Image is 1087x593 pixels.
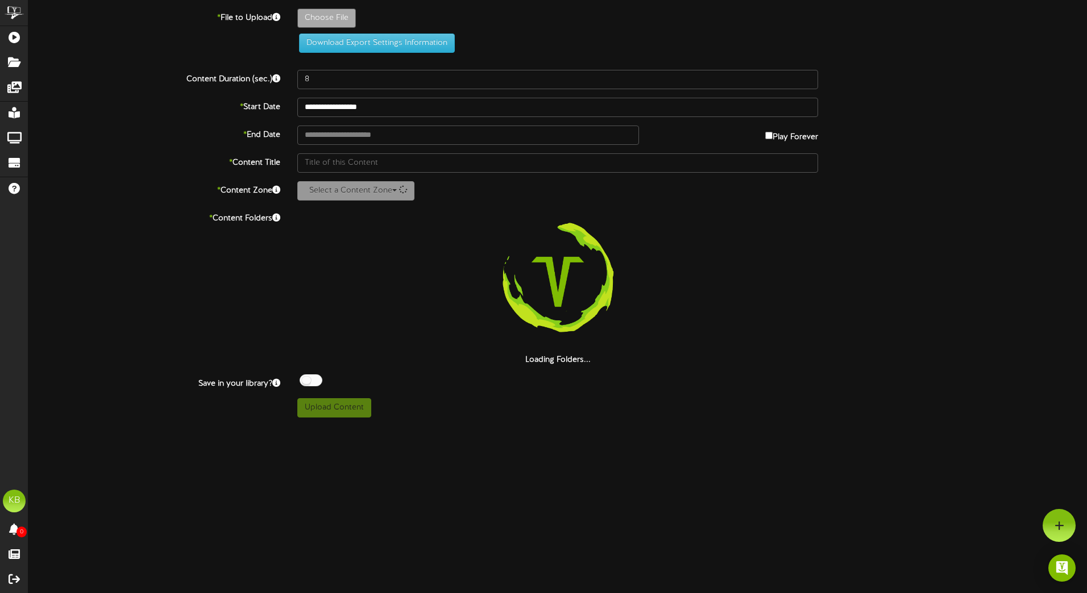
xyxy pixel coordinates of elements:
[297,398,371,417] button: Upload Content
[297,181,414,201] button: Select a Content Zone
[293,39,455,47] a: Download Export Settings Information
[297,153,818,173] input: Title of this Content
[20,209,289,224] label: Content Folders
[20,126,289,141] label: End Date
[20,181,289,197] label: Content Zone
[1048,554,1076,582] div: Open Intercom Messenger
[20,9,289,24] label: File to Upload
[525,356,591,364] strong: Loading Folders...
[765,126,818,143] label: Play Forever
[485,209,630,354] img: loading-spinner-3.png
[20,98,289,113] label: Start Date
[299,34,455,53] button: Download Export Settings Information
[16,527,27,537] span: 0
[20,70,289,85] label: Content Duration (sec.)
[3,490,26,512] div: KB
[20,374,289,390] label: Save in your library?
[765,132,773,139] input: Play Forever
[20,153,289,169] label: Content Title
